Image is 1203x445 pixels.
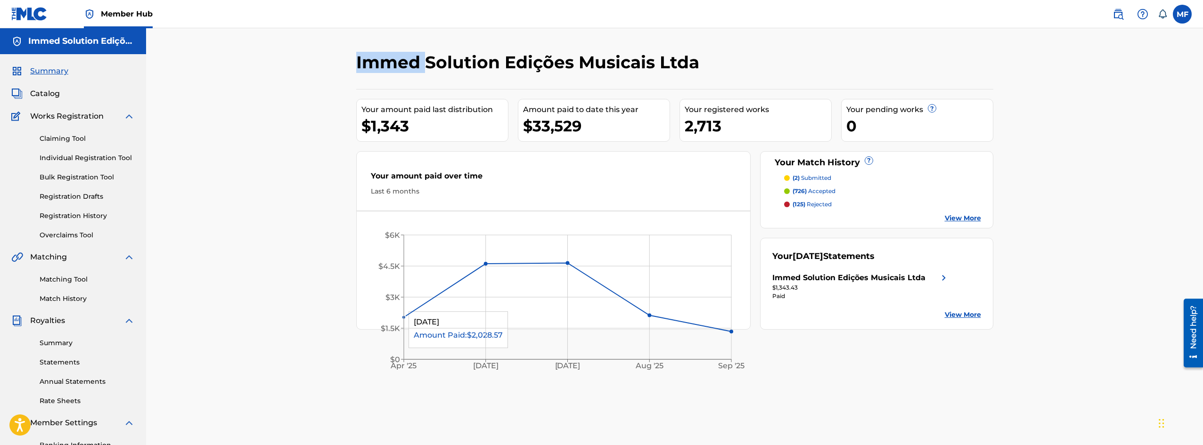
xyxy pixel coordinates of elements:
span: Works Registration [30,111,104,122]
a: (2) submitted [784,174,981,182]
a: Registration Drafts [40,192,135,202]
span: Member Hub [101,8,153,19]
a: Summary [40,338,135,348]
tspan: $6K [385,231,400,240]
a: (726) accepted [784,187,981,195]
a: Immed Solution Edições Musicais Ltdaright chevron icon$1,343.43Paid [772,272,949,300]
div: Your amount paid over time [371,170,737,186]
iframe: Resource Center [1177,295,1203,371]
a: Annual Statements [40,377,135,387]
a: View More [945,310,981,320]
a: Rate Sheets [40,396,135,406]
tspan: [DATE] [473,362,499,371]
a: Statements [40,357,135,367]
a: View More [945,213,981,223]
span: (125) [793,201,805,208]
a: Match History [40,294,135,304]
tspan: $4.5K [378,262,400,271]
h2: Immed Solution Edições Musicais Ltda [356,52,704,73]
a: Registration History [40,211,135,221]
div: Last 6 months [371,186,737,196]
span: (2) [793,174,800,181]
tspan: Sep '25 [718,362,745,371]
img: expand [123,251,135,263]
a: Bulk Registration Tool [40,172,135,182]
div: 2,713 [685,115,831,137]
img: right chevron icon [938,272,949,283]
span: ? [928,105,936,112]
a: Individual Registration Tool [40,153,135,163]
img: help [1137,8,1148,20]
span: Member Settings [30,417,97,429]
a: SummarySummary [11,65,68,77]
span: [DATE] [793,251,823,261]
div: Your registered works [685,104,831,115]
a: Matching Tool [40,275,135,284]
div: $1,343.43 [772,283,949,292]
a: (125) rejected [784,200,981,209]
img: search [1113,8,1124,20]
div: Widget de chat [1156,400,1203,445]
img: expand [123,417,135,429]
div: Your amount paid last distribution [361,104,508,115]
img: Accounts [11,36,23,47]
tspan: Apr '25 [390,362,417,371]
div: Arrastar [1159,409,1164,437]
img: MLC Logo [11,7,48,21]
a: CatalogCatalog [11,88,60,99]
a: Overclaims Tool [40,230,135,240]
div: User Menu [1173,5,1192,24]
p: accepted [793,187,835,195]
tspan: $0 [390,355,400,364]
tspan: $3K [385,293,400,302]
h5: Immed Solution Edições Musicais Ltda [28,36,135,47]
span: ? [865,157,873,164]
div: Amount paid to date this year [523,104,670,115]
div: Paid [772,292,949,300]
div: Help [1133,5,1152,24]
span: Royalties [30,315,65,326]
div: 0 [846,115,993,137]
tspan: [DATE] [555,362,580,371]
div: $33,529 [523,115,670,137]
a: Claiming Tool [40,134,135,144]
span: (726) [793,187,807,194]
img: Works Registration [11,111,24,122]
img: Catalog [11,88,23,99]
tspan: Aug '25 [635,362,663,371]
a: Public Search [1109,5,1128,24]
div: Your Statements [772,250,875,263]
img: Top Rightsholder [84,8,95,20]
div: Your pending works [846,104,993,115]
div: Your Match History [772,156,981,169]
span: Catalog [30,88,60,99]
p: submitted [793,174,831,182]
span: Matching [30,251,67,263]
img: Royalties [11,315,23,326]
img: Matching [11,251,23,263]
img: expand [123,111,135,122]
img: Member Settings [11,417,23,429]
div: Immed Solution Edições Musicais Ltda [772,272,925,283]
iframe: Chat Widget [1156,400,1203,445]
img: Summary [11,65,23,77]
p: rejected [793,200,832,209]
span: Summary [30,65,68,77]
div: $1,343 [361,115,508,137]
tspan: $1.5K [381,324,400,333]
img: expand [123,315,135,326]
div: Notifications [1158,9,1167,19]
